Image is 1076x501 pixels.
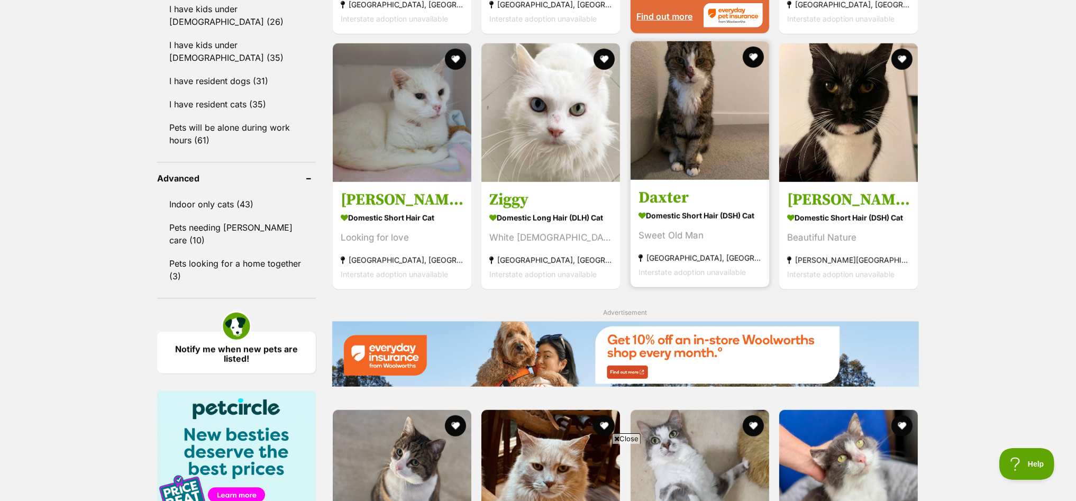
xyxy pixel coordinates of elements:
span: Advertisement [604,308,648,316]
a: Everyday Insurance promotional banner [332,321,919,388]
span: Interstate adoption unavailable [489,14,597,23]
strong: [GEOGRAPHIC_DATA], [GEOGRAPHIC_DATA] [341,253,463,267]
a: Pets will be alone during work hours (61) [157,116,316,151]
iframe: Help Scout Beacon - Open [999,448,1055,480]
iframe: Advertisement [281,448,795,496]
h3: Daxter [639,188,761,208]
a: Pets looking for a home together (3) [157,252,316,287]
button: favourite [445,49,466,70]
a: Ziggy Domestic Long Hair (DLH) Cat White [DEMOGRAPHIC_DATA] [GEOGRAPHIC_DATA], [GEOGRAPHIC_DATA] ... [481,182,620,289]
button: favourite [445,415,466,436]
span: Interstate adoption unavailable [341,270,448,279]
button: favourite [743,415,764,436]
strong: Domestic Long Hair (DLH) Cat [489,210,612,225]
span: Close [612,433,641,444]
button: favourite [594,415,615,436]
a: I have resident dogs (31) [157,70,316,92]
h3: [PERSON_NAME] STA013971 [341,190,463,210]
strong: [GEOGRAPHIC_DATA], [GEOGRAPHIC_DATA] [489,253,612,267]
div: Sweet Old Man [639,229,761,243]
a: Pets needing [PERSON_NAME] care (10) [157,216,316,251]
a: Daxter Domestic Short Hair (DSH) Cat Sweet Old Man [GEOGRAPHIC_DATA], [GEOGRAPHIC_DATA] Interstat... [631,180,769,287]
div: White [DEMOGRAPHIC_DATA] [489,231,612,245]
strong: [PERSON_NAME][GEOGRAPHIC_DATA] [787,253,910,267]
div: Looking for love [341,231,463,245]
a: Indoor only cats (43) [157,193,316,215]
span: Interstate adoption unavailable [341,14,448,23]
h3: Ziggy [489,190,612,210]
strong: [GEOGRAPHIC_DATA], [GEOGRAPHIC_DATA] [639,251,761,265]
div: Beautiful Nature [787,231,910,245]
span: Interstate adoption unavailable [787,270,895,279]
button: favourite [743,47,764,68]
button: favourite [594,49,615,70]
h3: [PERSON_NAME] [787,190,910,210]
img: Ziggy - Domestic Long Hair (DLH) Cat [481,43,620,182]
img: Everyday Insurance promotional banner [332,321,919,386]
a: Notify me when new pets are listed! [157,332,316,374]
button: favourite [891,415,913,436]
span: Interstate adoption unavailable [639,268,746,277]
span: Interstate adoption unavailable [489,270,597,279]
img: Daxter - Domestic Short Hair (DSH) Cat [631,41,769,180]
strong: Domestic Short Hair (DSH) Cat [639,208,761,223]
button: favourite [891,49,913,70]
strong: Domestic Short Hair (DSH) Cat [787,210,910,225]
header: Advanced [157,174,316,183]
a: [PERSON_NAME] Domestic Short Hair (DSH) Cat Beautiful Nature [PERSON_NAME][GEOGRAPHIC_DATA] Inter... [779,182,918,289]
a: I have resident cats (35) [157,93,316,115]
span: Interstate adoption unavailable [787,14,895,23]
a: [PERSON_NAME] STA013971 Domestic Short Hair Cat Looking for love [GEOGRAPHIC_DATA], [GEOGRAPHIC_D... [333,182,471,289]
a: I have kids under [DEMOGRAPHIC_DATA] (35) [157,34,316,69]
strong: Domestic Short Hair Cat [341,210,463,225]
img: Shelly - Domestic Short Hair (DSH) Cat [779,43,918,182]
img: Edward STA013971 - Domestic Short Hair Cat [333,43,471,182]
